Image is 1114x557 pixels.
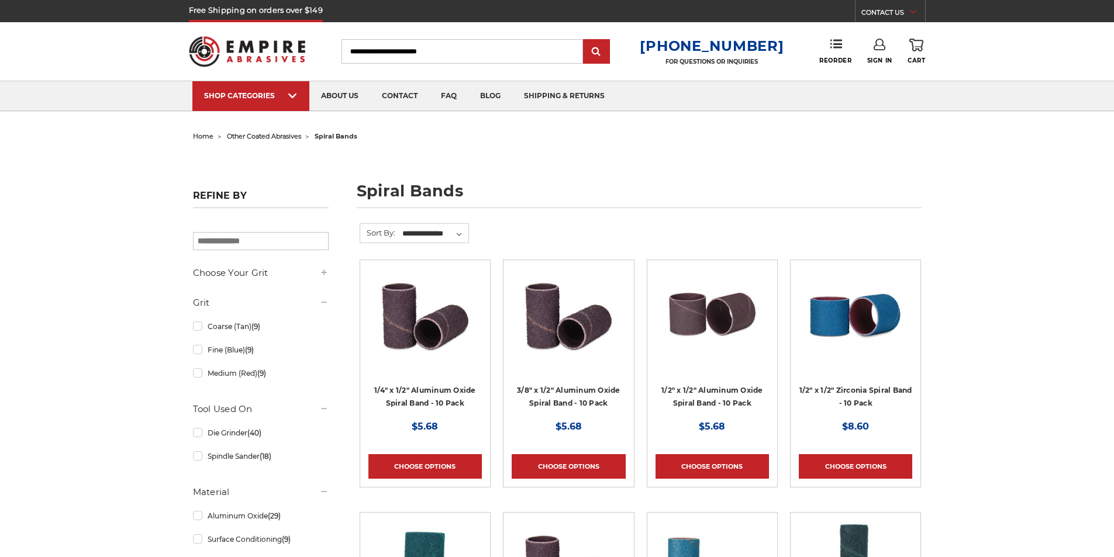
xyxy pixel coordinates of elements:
[908,39,925,64] a: Cart
[640,37,784,54] a: [PHONE_NUMBER]
[193,506,329,526] a: Aluminum Oxide(29)
[193,190,329,208] h5: Refine by
[309,81,370,111] a: about us
[227,132,301,140] a: other coated abrasives
[809,268,902,362] img: 1/2" x 1/2" Spiral Bands Zirconia Aluminum
[193,296,329,310] h5: Grit
[268,511,281,520] span: (29)
[522,268,615,362] img: 3/8" x 1/2" AOX Spiral Bands
[799,268,912,382] a: 1/2" x 1/2" Spiral Bands Zirconia Aluminum
[819,39,851,64] a: Reorder
[661,386,763,408] a: 1/2" x 1/2" Aluminum Oxide Spiral Band - 10 Pack
[189,29,306,74] img: Empire Abrasives
[556,421,582,432] span: $5.68
[908,57,925,64] span: Cart
[861,6,925,22] a: CONTACT US
[193,132,213,140] a: home
[378,268,472,362] img: 1/4" x 1/2" Spiral Bands AOX
[260,452,271,461] span: (18)
[585,40,608,64] input: Submit
[799,454,912,479] a: Choose Options
[867,57,892,64] span: Sign In
[193,402,329,416] h5: Tool Used On
[193,316,329,337] a: Coarse (Tan)(9)
[819,57,851,64] span: Reorder
[193,363,329,383] a: Medium (Red)(9)
[512,81,616,111] a: shipping & returns
[360,224,395,241] label: Sort By:
[370,81,429,111] a: contact
[517,386,620,408] a: 3/8" x 1/2" Aluminum Oxide Spiral Band - 10 Pack
[368,268,482,382] a: 1/4" x 1/2" Spiral Bands AOX
[799,386,912,408] a: 1/2" x 1/2" Zirconia Spiral Band - 10 Pack
[257,369,266,378] span: (9)
[468,81,512,111] a: blog
[368,454,482,479] a: Choose Options
[401,225,468,243] select: Sort By:
[412,421,438,432] span: $5.68
[193,485,329,499] h5: Material
[429,81,468,111] a: faq
[251,322,260,331] span: (9)
[193,423,329,443] a: Die Grinder(40)
[193,340,329,360] a: Fine (Blue)(9)
[315,132,357,140] span: spiral bands
[699,421,725,432] span: $5.68
[656,268,769,382] a: 1/2" x 1/2" Spiral Bands Aluminum Oxide
[204,91,298,100] div: SHOP CATEGORIES
[193,446,329,466] a: Spindle Sander(18)
[374,386,476,408] a: 1/4" x 1/2" Aluminum Oxide Spiral Band - 10 Pack
[665,268,759,362] img: 1/2" x 1/2" Spiral Bands Aluminum Oxide
[640,58,784,65] p: FOR QUESTIONS OR INQUIRIES
[245,345,254,354] span: (9)
[656,454,769,479] a: Choose Options
[842,421,869,432] span: $8.60
[512,454,625,479] a: Choose Options
[193,529,329,549] a: Surface Conditioning(9)
[247,428,261,437] span: (40)
[512,268,625,382] a: 3/8" x 1/2" AOX Spiral Bands
[357,183,922,208] h1: spiral bands
[193,266,329,280] h5: Choose Your Grit
[282,535,291,544] span: (9)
